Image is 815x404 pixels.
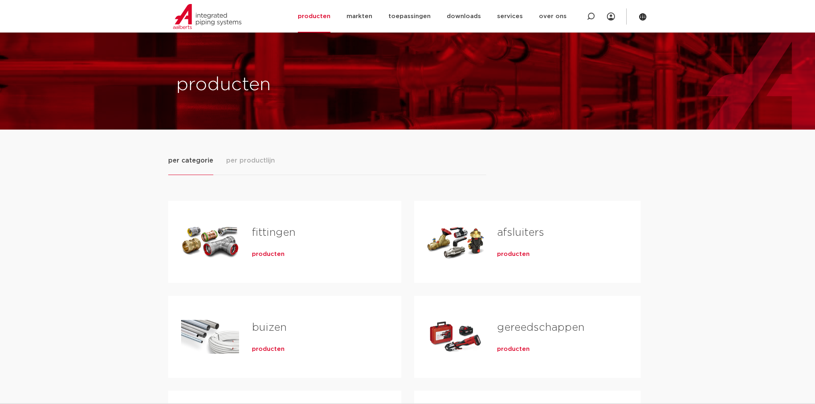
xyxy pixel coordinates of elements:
[252,322,287,333] a: buizen
[252,227,295,238] a: fittingen
[497,227,544,238] a: afsluiters
[168,156,213,165] span: per categorie
[497,322,584,333] a: gereedschappen
[252,345,285,353] a: producten
[226,156,275,165] span: per productlijn
[497,250,530,258] a: producten
[497,345,530,353] a: producten
[176,72,404,98] h1: producten
[252,250,285,258] a: producten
